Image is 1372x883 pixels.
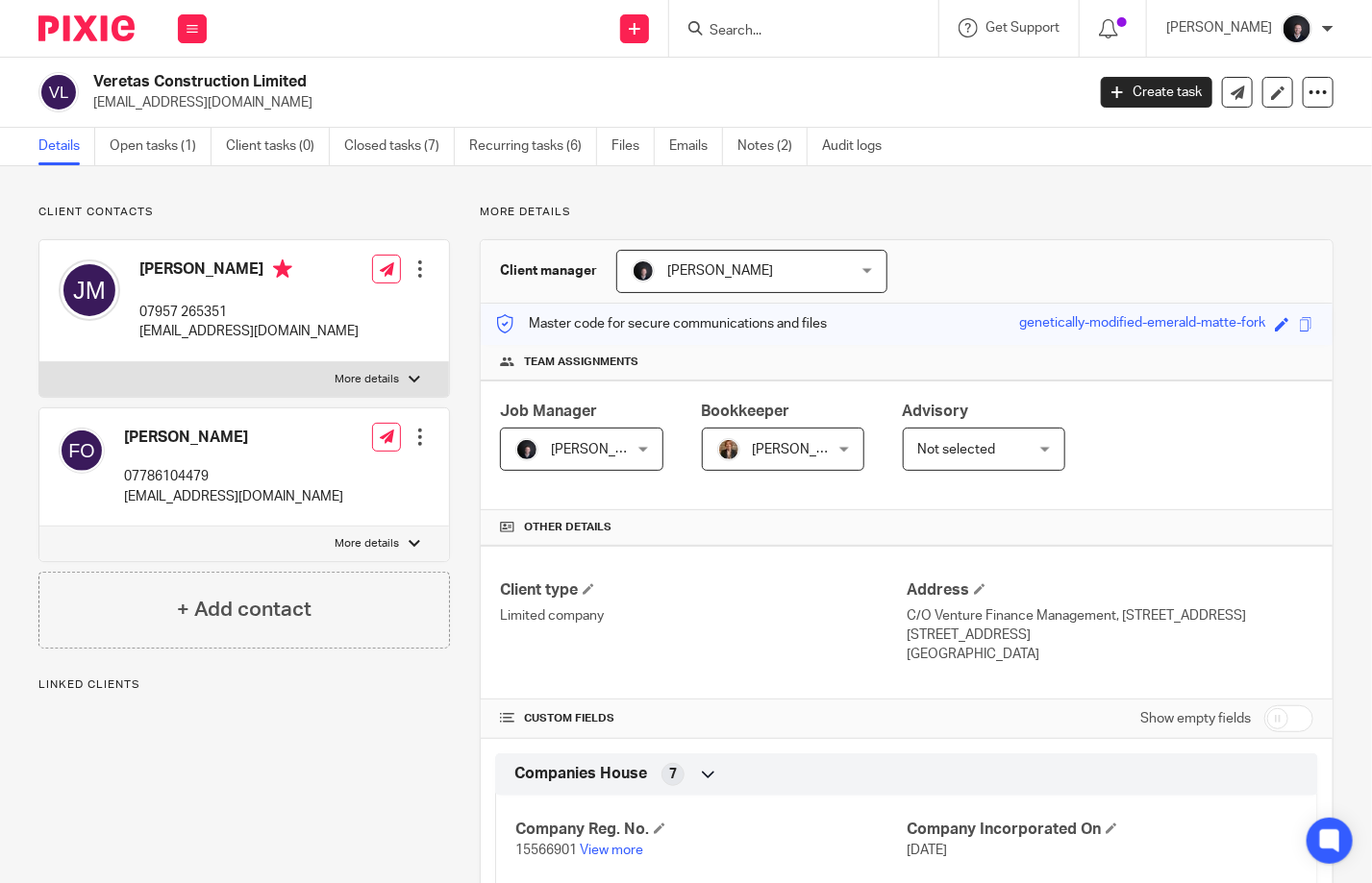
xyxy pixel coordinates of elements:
p: More details [335,536,399,552]
span: Bookkeeper [702,404,790,419]
img: Pixie [38,15,135,41]
h4: Address [907,580,1313,601]
img: svg%3E [59,428,105,474]
p: Master code for secure communications and files [495,314,827,333]
h4: Company Reg. No. [515,820,907,840]
p: Limited company [500,606,907,625]
a: View more [580,844,643,857]
p: Linked clients [38,677,450,693]
label: Show empty fields [1140,709,1251,728]
p: [EMAIL_ADDRESS][DOMAIN_NAME] [124,487,343,506]
span: [PERSON_NAME] [667,264,773,278]
a: Emails [669,128,723,165]
span: Get Support [985,21,1060,35]
h4: Company Incorporated On [907,820,1298,840]
span: Advisory [903,404,969,419]
p: [STREET_ADDRESS] [907,625,1313,645]
img: 455A2509.jpg [1282,13,1312,44]
h4: CUSTOM FIELDS [500,711,907,726]
span: [PERSON_NAME] [551,443,657,456]
a: Notes (2) [737,128,808,165]
p: [GEOGRAPHIC_DATA] [907,645,1313,664]
p: 07786104479 [124,467,343,486]
p: Client contacts [38,205,450,220]
p: C/O Venture Finance Management, [STREET_ADDRESS] [907,606,1313,625]
span: Companies House [514,764,647,784]
a: Open tasks (1) [110,128,212,165]
span: Not selected [918,443,996,456]
h4: + Add contact [177,595,312,625]
p: More details [480,205,1334,220]
p: [EMAIL_ADDRESS][DOMAIN_NAME] [139,322,359,341]
h2: Veretas Construction Limited [93,72,876,92]
a: Create task [1101,77,1212,108]
span: Job Manager [500,404,597,419]
a: Closed tasks (7) [344,128,455,165]
p: [EMAIL_ADDRESS][DOMAIN_NAME] [93,93,1072,112]
i: Primary [273,259,292,279]
span: 7 [669,765,677,784]
a: Client tasks (0) [226,128,330,165]
a: Details [38,128,95,165]
h4: Client type [500,580,907,601]
span: Other details [524,520,611,535]
input: Search [708,23,881,40]
img: svg%3E [38,72,79,112]
h4: [PERSON_NAME] [139,259,359,283]
a: Files [611,128,655,165]
span: 15566901 [515,844,577,857]
span: [DATE] [907,844,947,857]
img: svg%3E [59,259,120,321]
span: [PERSON_NAME] [753,443,859,456]
p: [PERSON_NAME] [1166,18,1272,37]
p: 07957 265351 [139,303,359,322]
img: WhatsApp%20Image%202025-04-23%20at%2010.20.30_16e186ec.jpg [717,438,740,461]
p: More details [335,372,399,387]
img: 455A2509.jpg [515,438,538,461]
h4: [PERSON_NAME] [124,428,343,448]
span: Team assignments [524,355,638,370]
div: genetically-modified-emerald-matte-fork [1019,313,1265,335]
h3: Client manager [500,261,597,281]
img: 455A2509.jpg [632,259,655,282]
a: Recurring tasks (6) [469,128,597,165]
a: Audit logs [822,128,896,165]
